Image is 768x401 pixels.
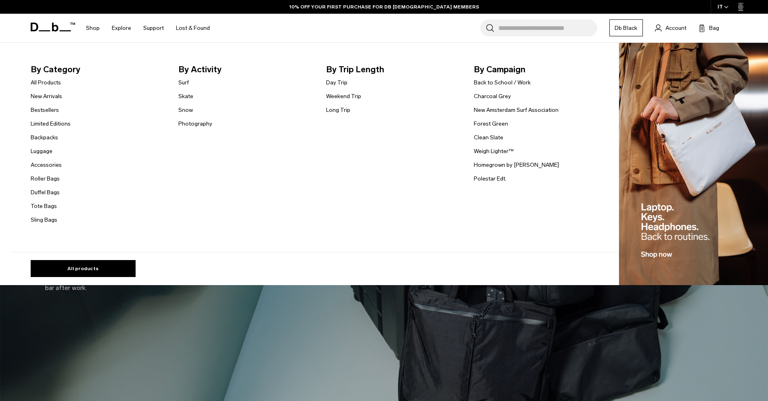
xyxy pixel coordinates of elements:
a: Charcoal Grey [474,92,511,101]
a: Db Black [609,19,643,36]
a: New Arrivals [31,92,62,101]
span: Bag [709,24,719,32]
a: Skate [178,92,193,101]
nav: Main Navigation [80,14,216,42]
a: Support [143,14,164,42]
a: Back to School / Work [474,78,531,87]
span: By Trip Length [326,63,461,76]
a: Snow [178,106,193,114]
a: All Products [31,78,61,87]
a: Explore [112,14,131,42]
a: 10% OFF YOUR FIRST PURCHASE FOR DB [DEMOGRAPHIC_DATA] MEMBERS [289,3,479,10]
a: Limited Editions [31,120,71,128]
span: By Category [31,63,165,76]
a: Luggage [31,147,52,155]
a: Day Trip [326,78,347,87]
button: Bag [699,23,719,33]
a: Lost & Found [176,14,210,42]
span: By Campaign [474,63,609,76]
a: All products [31,260,136,277]
a: Backpacks [31,133,58,142]
a: Forest Green [474,120,508,128]
a: Photography [178,120,212,128]
a: New Amsterdam Surf Association [474,106,559,114]
span: Account [665,24,686,32]
a: Bestsellers [31,106,59,114]
a: Shop [86,14,100,42]
a: Accessories [31,161,62,169]
a: Tote Bags [31,202,57,210]
a: Sling Bags [31,216,57,224]
a: Duffel Bags [31,188,60,197]
a: Homegrown by [PERSON_NAME] [474,161,559,169]
a: Roller Bags [31,174,60,183]
a: Weekend Trip [326,92,361,101]
a: Polestar Edt. [474,174,506,183]
img: Db [619,43,768,286]
a: Clean Slate [474,133,503,142]
a: Long Trip [326,106,350,114]
a: Account [655,23,686,33]
a: Surf [178,78,189,87]
span: By Activity [178,63,313,76]
a: Weigh Lighter™ [474,147,514,155]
